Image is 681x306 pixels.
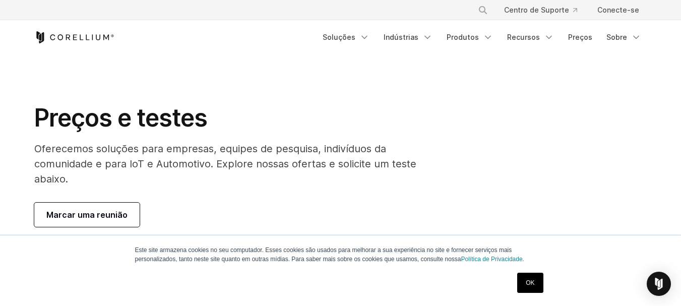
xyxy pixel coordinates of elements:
a: Página inicial do Corellium [34,31,114,43]
font: Preços [568,33,592,41]
button: Procurar [474,1,492,19]
font: Este site armazena cookies no seu computador. Esses cookies são usados ​​para melhorar a sua expe... [135,247,512,263]
font: Oferecemos soluções para empresas, equipes de pesquisa, indivíduos da comunidade e para IoT e Aut... [34,143,416,185]
a: OK [517,273,543,293]
font: Preços e testes [34,103,208,133]
a: Política de Privacidade. [461,256,524,263]
font: Marcar uma reunião [46,210,128,220]
font: Soluções [323,33,355,41]
div: Menu de navegação [466,1,647,19]
font: Recursos [507,33,540,41]
div: Abra o Intercom Messenger [647,272,671,296]
font: Produtos [447,33,479,41]
div: Menu de navegação [317,28,647,46]
font: OK [526,279,534,286]
font: Indústrias [384,33,418,41]
font: Centro de Suporte [504,6,569,14]
font: Conecte-se [597,6,639,14]
font: Sobre [606,33,627,41]
a: Marcar uma reunião [34,203,140,227]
